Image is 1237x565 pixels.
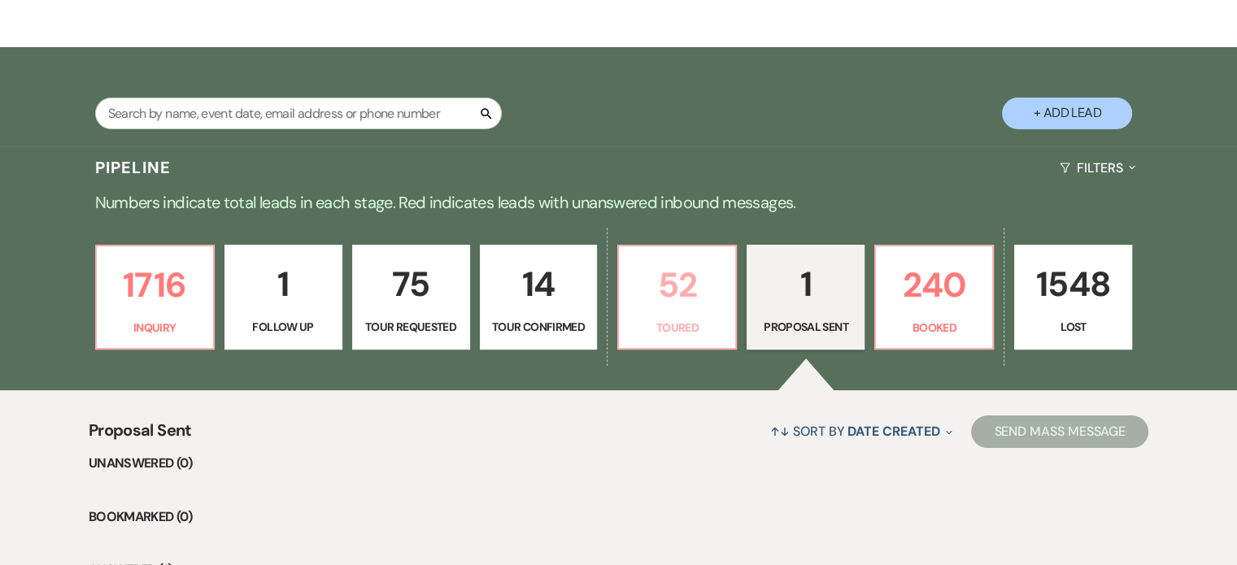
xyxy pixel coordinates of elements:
p: Tour Requested [363,318,460,336]
span: ↑↓ [770,423,790,440]
a: 240Booked [874,245,994,350]
p: 14 [490,257,587,311]
p: Proposal Sent [757,318,854,336]
li: Bookmarked (0) [89,506,1148,528]
h3: Pipeline [95,156,172,179]
a: 1548Lost [1014,245,1132,350]
a: 1Proposal Sent [747,245,865,350]
li: Unanswered (0) [89,453,1148,474]
p: 75 [363,257,460,311]
a: 1716Inquiry [95,245,215,350]
p: 1 [757,257,854,311]
p: Numbers indicate total leads in each stage. Red indicates leads with unanswered inbound messages. [33,189,1204,215]
p: Tour Confirmed [490,318,587,336]
p: Follow Up [235,318,332,336]
p: 1548 [1025,257,1122,311]
a: 75Tour Requested [352,245,470,350]
button: Filters [1053,146,1142,189]
p: Inquiry [107,319,203,337]
input: Search by name, event date, email address or phone number [95,98,502,129]
span: Date Created [847,423,939,440]
span: Proposal Sent [89,418,192,453]
button: Send Mass Message [971,415,1148,448]
p: 1 [235,257,332,311]
a: 14Tour Confirmed [480,245,598,350]
button: + Add Lead [1002,98,1132,129]
p: Toured [629,319,725,337]
button: Sort By Date Created [764,410,959,453]
p: 52 [629,258,725,312]
a: 52Toured [617,245,737,350]
p: 240 [886,258,982,312]
p: Lost [1025,318,1122,336]
a: 1Follow Up [224,245,342,350]
p: Booked [886,319,982,337]
p: 1716 [107,258,203,312]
